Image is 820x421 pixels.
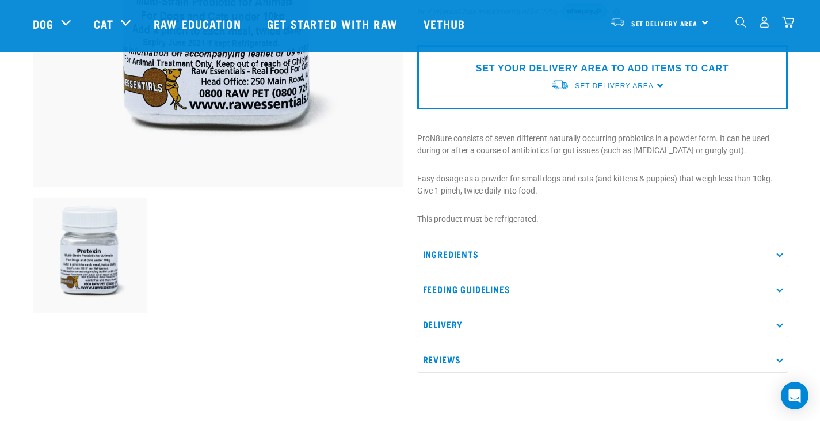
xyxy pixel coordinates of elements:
[758,16,771,28] img: user.png
[781,382,808,409] div: Open Intercom Messenger
[551,79,569,91] img: van-moving.png
[417,173,788,197] p: Easy dosage as a powder for small dogs and cats (and kittens & puppies) that weigh less than 10kg...
[417,347,788,373] p: Reviews
[255,1,412,47] a: Get started with Raw
[417,132,788,157] p: ProN8ure consists of seven different naturally occurring probiotics in a powder form. It can be u...
[782,16,794,28] img: home-icon@2x.png
[417,213,788,225] p: This product must be refrigerated.
[94,15,113,32] a: Cat
[610,17,626,27] img: van-moving.png
[142,1,255,47] a: Raw Education
[417,312,788,337] p: Delivery
[417,241,788,267] p: Ingredients
[575,82,653,90] span: Set Delivery Area
[735,17,746,28] img: home-icon-1@2x.png
[476,62,729,75] p: SET YOUR DELIVERY AREA TO ADD ITEMS TO CART
[33,15,54,32] a: Dog
[417,276,788,302] p: Feeding Guidelines
[33,198,147,313] img: Plastic Bottle Of Protexin For Dogs And Cats
[412,1,480,47] a: Vethub
[631,21,698,25] span: Set Delivery Area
